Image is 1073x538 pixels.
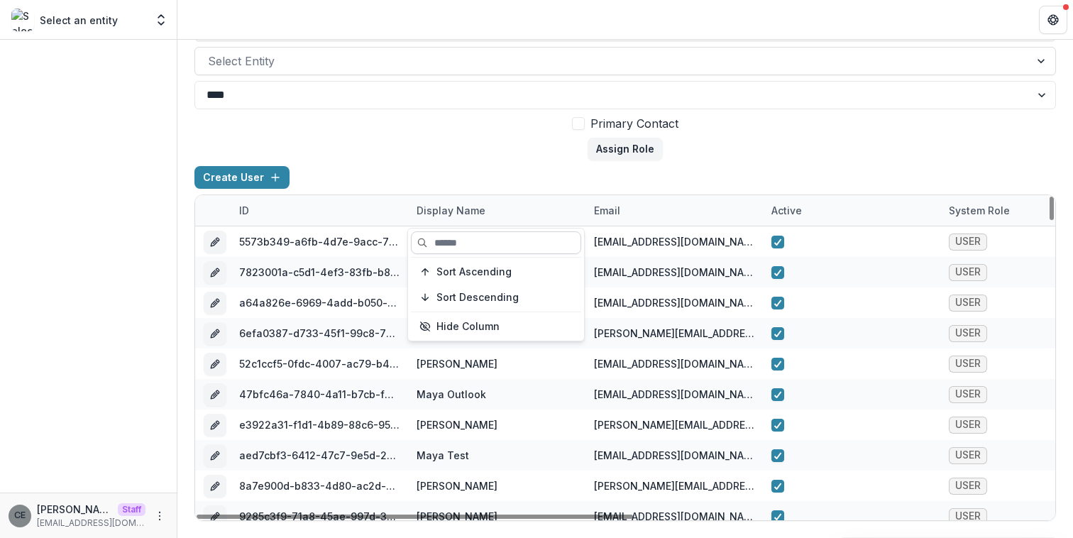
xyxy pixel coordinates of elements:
[204,444,226,467] button: edit
[239,387,400,402] div: 47bfc46a-7840-4a11-b7cb-f0e9045e12f1
[763,203,810,218] div: Active
[594,265,754,280] div: [EMAIL_ADDRESS][DOMAIN_NAME]
[588,138,663,160] button: Assign Role
[411,315,581,338] button: Hide Column
[239,326,400,341] div: 6efa0387-d733-45f1-99c8-7565e89e3db0
[955,510,981,522] span: USER
[239,448,400,463] div: aed7cbf3-6412-47c7-9e5d-2a5a14c05a2d
[239,265,400,280] div: 7823001a-c5d1-4ef3-83fb-b8bd4f50ab9c
[37,517,145,529] p: [EMAIL_ADDRESS][DOMAIN_NAME]
[955,449,981,461] span: USER
[40,13,118,28] p: Select an entity
[594,356,754,371] div: [EMAIL_ADDRESS][DOMAIN_NAME]
[585,195,763,226] div: email
[204,353,226,375] button: edit
[408,203,494,218] div: Display Name
[239,356,400,371] div: 52c1ccf5-0fdc-4007-ac79-b456eefbd958
[585,203,629,218] div: email
[594,295,754,310] div: [EMAIL_ADDRESS][DOMAIN_NAME]
[436,266,512,278] span: Sort Ascending
[151,6,171,34] button: Open entity switcher
[11,9,34,31] img: Select an entity
[204,261,226,284] button: edit
[417,417,497,432] div: [PERSON_NAME]
[417,387,486,402] div: Maya Outlook
[955,327,981,339] span: USER
[955,358,981,370] span: USER
[408,195,585,226] div: Display Name
[955,388,981,400] span: USER
[955,419,981,431] span: USER
[417,478,497,493] div: [PERSON_NAME]
[151,507,168,525] button: More
[204,414,226,437] button: edit
[204,383,226,406] button: edit
[594,448,754,463] div: [EMAIL_ADDRESS][DOMAIN_NAME]
[37,502,112,517] p: [PERSON_NAME]
[594,326,754,341] div: [PERSON_NAME][EMAIL_ADDRESS][DOMAIN_NAME]
[594,387,754,402] div: [EMAIL_ADDRESS][DOMAIN_NAME]
[436,292,519,304] span: Sort Descending
[955,480,981,492] span: USER
[204,322,226,345] button: edit
[231,203,258,218] div: ID
[204,475,226,498] button: edit
[239,509,400,524] div: 9285c3f9-71a8-45ae-997d-3170fe68f669
[763,195,940,226] div: Active
[118,503,145,516] p: Staff
[194,166,290,189] button: Create User
[955,236,981,248] span: USER
[411,260,581,283] button: Sort Ascending
[239,234,400,249] div: 5573b349-a6fb-4d7e-9acc-730943fb045b
[14,511,26,520] div: Chiji Eke
[955,266,981,278] span: USER
[411,286,581,309] button: Sort Descending
[204,231,226,253] button: edit
[590,115,678,132] span: Primary Contact
[417,509,497,524] div: [PERSON_NAME]
[594,234,754,249] div: [EMAIL_ADDRESS][DOMAIN_NAME]
[594,417,754,432] div: [PERSON_NAME][EMAIL_ADDRESS][DOMAIN_NAME]
[204,505,226,528] button: edit
[940,203,1018,218] div: System Role
[231,195,408,226] div: ID
[594,509,754,524] div: [EMAIL_ADDRESS][DOMAIN_NAME]
[239,417,400,432] div: e3922a31-f1d1-4b89-88c6-95ac0f2ed171
[594,478,754,493] div: [PERSON_NAME][EMAIL_ADDRESS][DOMAIN_NAME]
[1039,6,1067,34] button: Get Help
[239,295,400,310] div: a64a826e-6969-4add-b050-b13618fb0a52
[417,448,469,463] div: Maya Test
[417,356,497,371] div: [PERSON_NAME]
[204,292,226,314] button: edit
[239,478,400,493] div: 8a7e900d-b833-4d80-ac2d-7770b4898928
[955,297,981,309] span: USER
